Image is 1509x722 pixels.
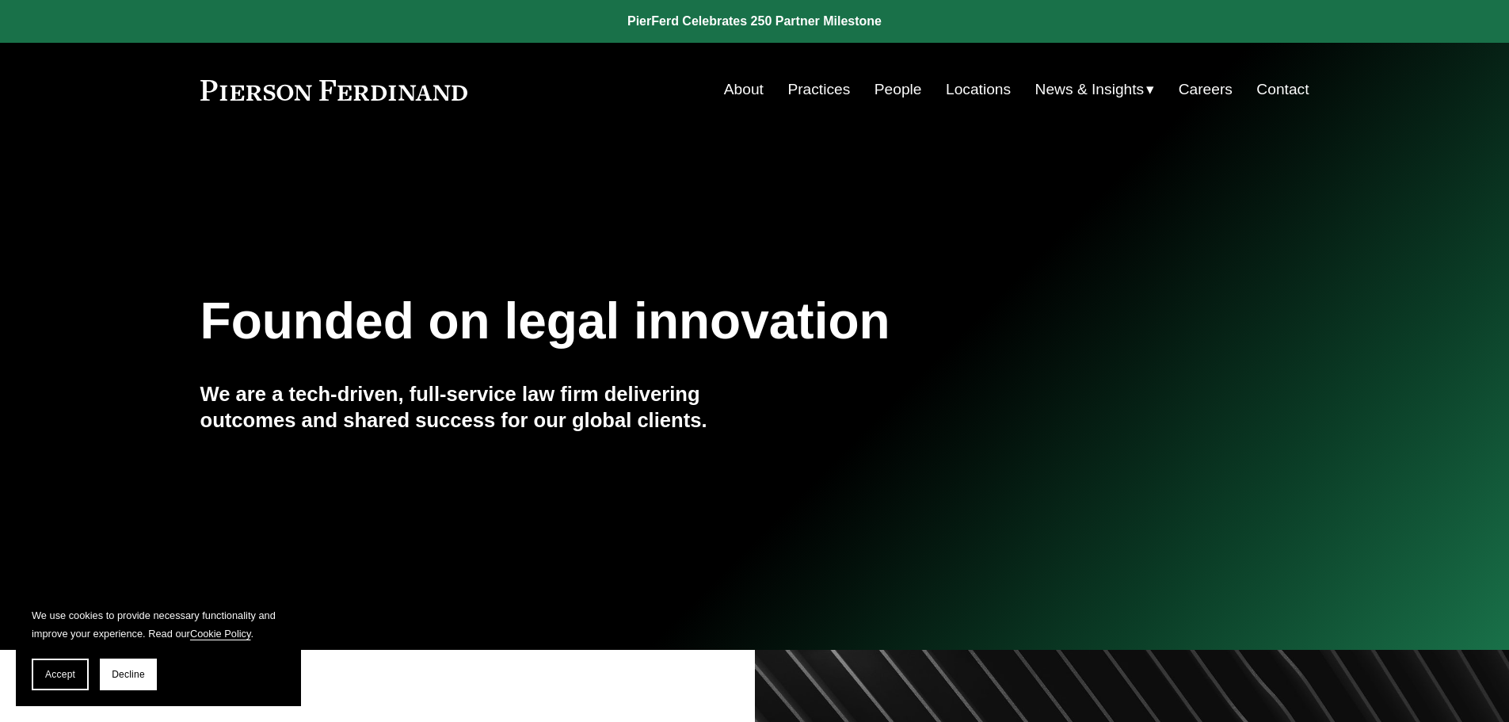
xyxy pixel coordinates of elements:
[1256,74,1309,105] a: Contact
[112,669,145,680] span: Decline
[724,74,764,105] a: About
[1035,76,1145,104] span: News & Insights
[190,628,251,640] a: Cookie Policy
[100,659,157,690] button: Decline
[787,74,850,105] a: Practices
[1179,74,1233,105] a: Careers
[200,292,1125,350] h1: Founded on legal innovation
[32,606,285,643] p: We use cookies to provide necessary functionality and improve your experience. Read our .
[200,381,755,433] h4: We are a tech-driven, full-service law firm delivering outcomes and shared success for our global...
[1035,74,1155,105] a: folder dropdown
[32,659,89,690] button: Accept
[45,669,75,680] span: Accept
[946,74,1011,105] a: Locations
[875,74,922,105] a: People
[16,590,301,706] section: Cookie banner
